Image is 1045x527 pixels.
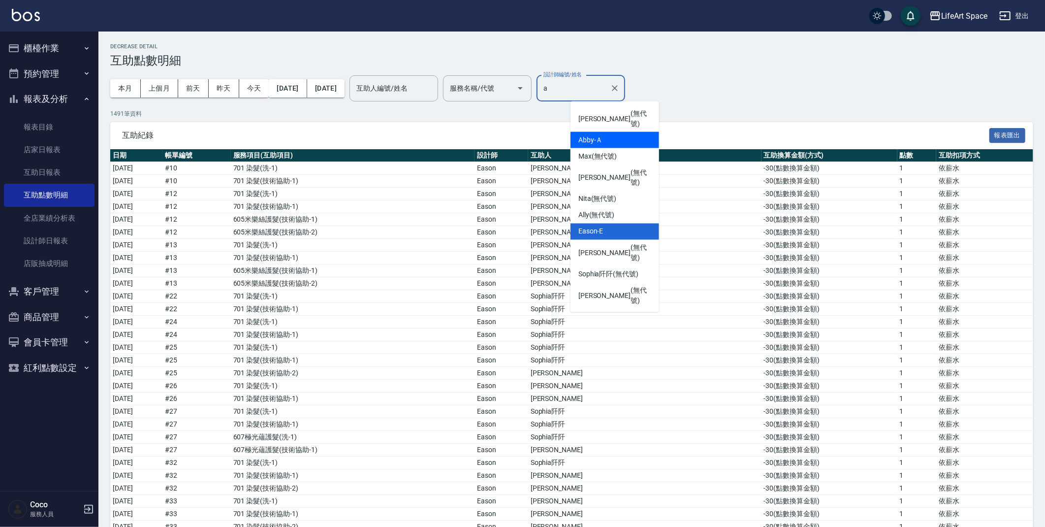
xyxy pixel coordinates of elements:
div: (無代號) [570,148,659,165]
td: [PERSON_NAME] [528,469,761,482]
td: 依薪水 [936,431,1033,444]
td: Eason [475,329,528,341]
td: -30 ( 點數換算金額 ) [761,393,897,405]
img: Logo [12,9,40,21]
td: [DATE] [110,303,162,316]
td: 依薪水 [936,188,1033,200]
td: 1 [897,444,937,457]
td: Eason [475,188,528,200]
button: 報表匯出 [989,128,1026,143]
td: Eason [475,380,528,393]
td: [PERSON_NAME] [528,213,761,226]
span: Sophia阡阡 [578,269,613,280]
td: -30 ( 點數換算金額 ) [761,457,897,469]
td: [PERSON_NAME] [528,380,761,393]
td: [DATE] [110,431,162,444]
td: 1 [897,482,937,495]
td: [DATE] [110,252,162,264]
td: # 25 [162,341,230,354]
td: 1 [897,226,937,239]
td: 1 [897,457,937,469]
td: 701 染髮 ( 技術協助-2 ) [231,367,475,380]
span: Abby [578,135,594,145]
td: Sophia阡阡 [528,316,761,329]
td: 1 [897,188,937,200]
td: # 27 [162,418,230,431]
td: # 27 [162,405,230,418]
td: Eason [475,290,528,303]
p: 1491 筆資料 [110,109,1033,118]
td: [DATE] [110,393,162,405]
td: Eason [475,418,528,431]
td: -30 ( 點數換算金額 ) [761,162,897,175]
td: [DATE] [110,354,162,367]
td: # 32 [162,469,230,482]
td: 701 染髮 ( 洗-1 ) [231,239,475,252]
td: 1 [897,162,937,175]
button: 前天 [178,79,209,98]
th: 互助換算金額(方式) [761,149,897,162]
td: 701 染髮 ( 技術協助-1 ) [231,200,475,213]
div: (無代號) [570,309,659,326]
td: 605米樂絲護髮 ( 技術協助-2 ) [231,277,475,290]
td: # 25 [162,367,230,380]
td: Sophia阡阡 [528,354,761,367]
td: # 25 [162,354,230,367]
td: 1 [897,341,937,354]
td: -30 ( 點數換算金額 ) [761,213,897,226]
td: # 12 [162,226,230,239]
td: 依薪水 [936,175,1033,188]
div: (無代號) [570,105,659,132]
td: 605米樂絲護髮 ( 技術協助-1 ) [231,264,475,277]
button: LifeArt Space [925,6,991,26]
td: [PERSON_NAME] [528,200,761,213]
td: 701 染髮 ( 技術協助-1 ) [231,175,475,188]
td: 1 [897,175,937,188]
td: [DATE] [110,495,162,508]
button: 預約管理 [4,61,95,87]
td: Eason [475,213,528,226]
td: # 24 [162,316,230,329]
td: Eason [475,367,528,380]
td: -30 ( 點數換算金額 ) [761,290,897,303]
th: 互助扣項方式 [936,149,1033,162]
td: Eason [475,495,528,508]
td: 依薪水 [936,495,1033,508]
td: 依薪水 [936,341,1033,354]
button: 櫃檯作業 [4,35,95,61]
td: -30 ( 點數換算金額 ) [761,175,897,188]
td: # 13 [162,277,230,290]
td: 依薪水 [936,329,1033,341]
td: [PERSON_NAME] [528,393,761,405]
td: Eason [475,469,528,482]
td: -30 ( 點數換算金額 ) [761,431,897,444]
a: 互助日報表 [4,161,95,184]
td: -30 ( 點數換算金額 ) [761,226,897,239]
td: Eason [475,239,528,252]
button: 商品管理 [4,304,95,330]
td: 701 染髮 ( 技術協助-1 ) [231,354,475,367]
button: [DATE] [269,79,307,98]
td: -30 ( 點數換算金額 ) [761,341,897,354]
td: [DATE] [110,380,162,393]
td: [DATE] [110,405,162,418]
a: 報表匯出 [989,130,1026,139]
td: Eason [475,405,528,418]
td: [DATE] [110,418,162,431]
td: Sophia阡阡 [528,457,761,469]
td: 1 [897,405,937,418]
td: [DATE] [110,200,162,213]
button: 報表及分析 [4,86,95,112]
td: 依薪水 [936,252,1033,264]
td: Sophia阡阡 [528,405,761,418]
td: Eason [475,277,528,290]
div: (無代號) [570,240,659,266]
td: 701 染髮 ( 洗-1 ) [231,405,475,418]
td: Eason [475,226,528,239]
td: [PERSON_NAME] [528,508,761,521]
td: 701 染髮 ( 技術協助-1 ) [231,303,475,316]
td: 依薪水 [936,482,1033,495]
td: 1 [897,264,937,277]
td: 依薪水 [936,444,1033,457]
td: 1 [897,239,937,252]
